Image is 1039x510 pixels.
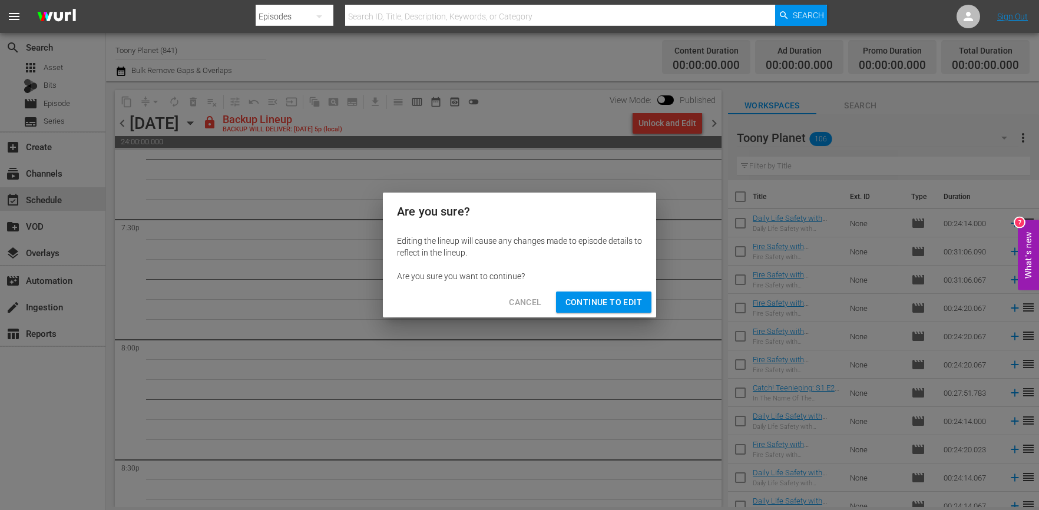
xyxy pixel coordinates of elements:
a: Sign Out [997,12,1028,21]
span: Search [793,5,824,26]
span: Continue to Edit [565,295,642,310]
img: ans4CAIJ8jUAAAAAAAAAAAAAAAAAAAAAAAAgQb4GAAAAAAAAAAAAAAAAAAAAAAAAJMjXAAAAAAAAAAAAAAAAAAAAAAAAgAT5G... [28,3,85,31]
h2: Are you sure? [397,202,642,221]
div: 7 [1015,218,1024,227]
div: Editing the lineup will cause any changes made to episode details to reflect in the lineup. [397,235,642,259]
button: Continue to Edit [556,292,651,313]
span: menu [7,9,21,24]
button: Cancel [499,292,551,313]
span: Cancel [509,295,541,310]
div: Are you sure you want to continue? [397,270,642,282]
button: Open Feedback Widget [1018,220,1039,290]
